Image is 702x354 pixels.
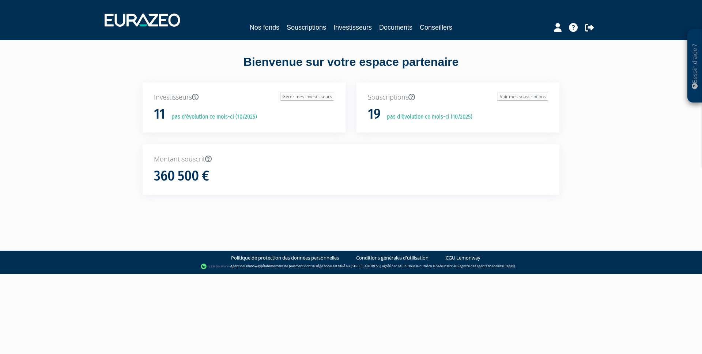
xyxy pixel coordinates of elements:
a: Politique de protection des données personnelles [231,254,339,261]
h1: 11 [154,107,165,122]
p: Montant souscrit [154,154,548,164]
div: - Agent de (établissement de paiement dont le siège social est situé au [STREET_ADDRESS], agréé p... [7,263,695,270]
a: Lemonway [244,264,261,268]
a: Investisseurs [333,22,372,33]
p: pas d'évolution ce mois-ci (10/2025) [382,113,472,121]
a: Registre des agents financiers (Regafi) [457,264,515,268]
p: Souscriptions [368,93,548,102]
h1: 19 [368,107,381,122]
p: Investisseurs [154,93,334,102]
div: Bienvenue sur votre espace partenaire [137,54,565,82]
a: Documents [379,22,412,33]
h1: 360 500 € [154,168,209,184]
a: Conditions générales d'utilisation [356,254,429,261]
a: CGU Lemonway [446,254,480,261]
a: Souscriptions [287,22,326,33]
p: pas d'évolution ce mois-ci (10/2025) [166,113,257,121]
img: logo-lemonway.png [201,263,229,270]
p: Besoin d'aide ? [691,33,699,99]
a: Nos fonds [250,22,279,33]
img: 1732889491-logotype_eurazeo_blanc_rvb.png [105,14,180,27]
a: Gérer mes investisseurs [280,93,334,101]
a: Voir mes souscriptions [498,93,548,101]
a: Conseillers [420,22,452,33]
